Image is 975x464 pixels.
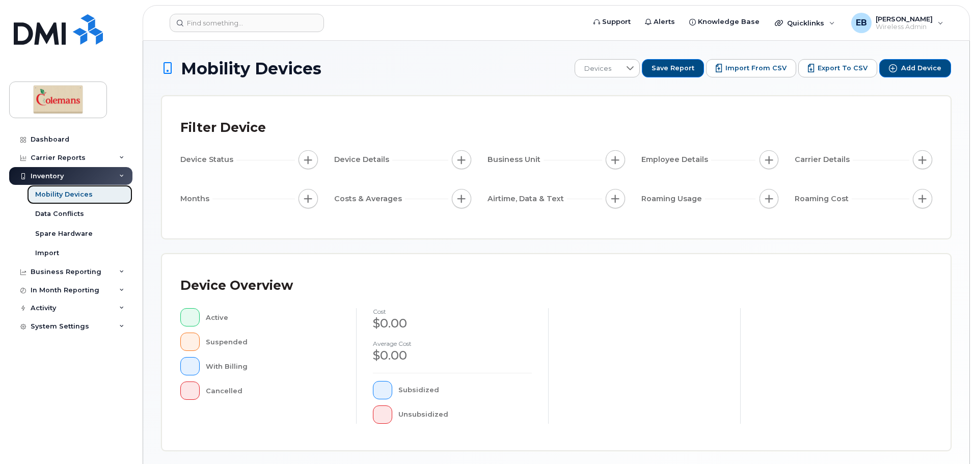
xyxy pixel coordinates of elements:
span: Device Details [334,154,392,165]
button: Add Device [879,59,951,77]
span: Employee Details [641,154,711,165]
span: Business Unit [488,154,544,165]
span: Costs & Averages [334,194,405,204]
div: Filter Device [180,115,266,141]
div: With Billing [206,357,340,375]
div: Cancelled [206,381,340,400]
div: Active [206,308,340,326]
span: Roaming Usage [641,194,705,204]
button: Export to CSV [798,59,877,77]
span: Import from CSV [725,64,787,73]
span: Export to CSV [818,64,868,73]
div: Suspended [206,333,340,351]
h4: cost [373,308,532,315]
span: Mobility Devices [181,60,321,77]
div: $0.00 [373,315,532,332]
span: Roaming Cost [795,194,852,204]
span: Device Status [180,154,236,165]
span: Save Report [652,64,694,73]
span: Carrier Details [795,154,853,165]
div: Unsubsidized [398,405,532,424]
div: $0.00 [373,347,532,364]
h4: Average cost [373,340,532,347]
span: Devices [575,60,620,78]
span: Airtime, Data & Text [488,194,567,204]
button: Save Report [642,59,704,77]
div: Device Overview [180,272,293,299]
span: Months [180,194,212,204]
span: Add Device [901,64,941,73]
button: Import from CSV [706,59,796,77]
div: Subsidized [398,381,532,399]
